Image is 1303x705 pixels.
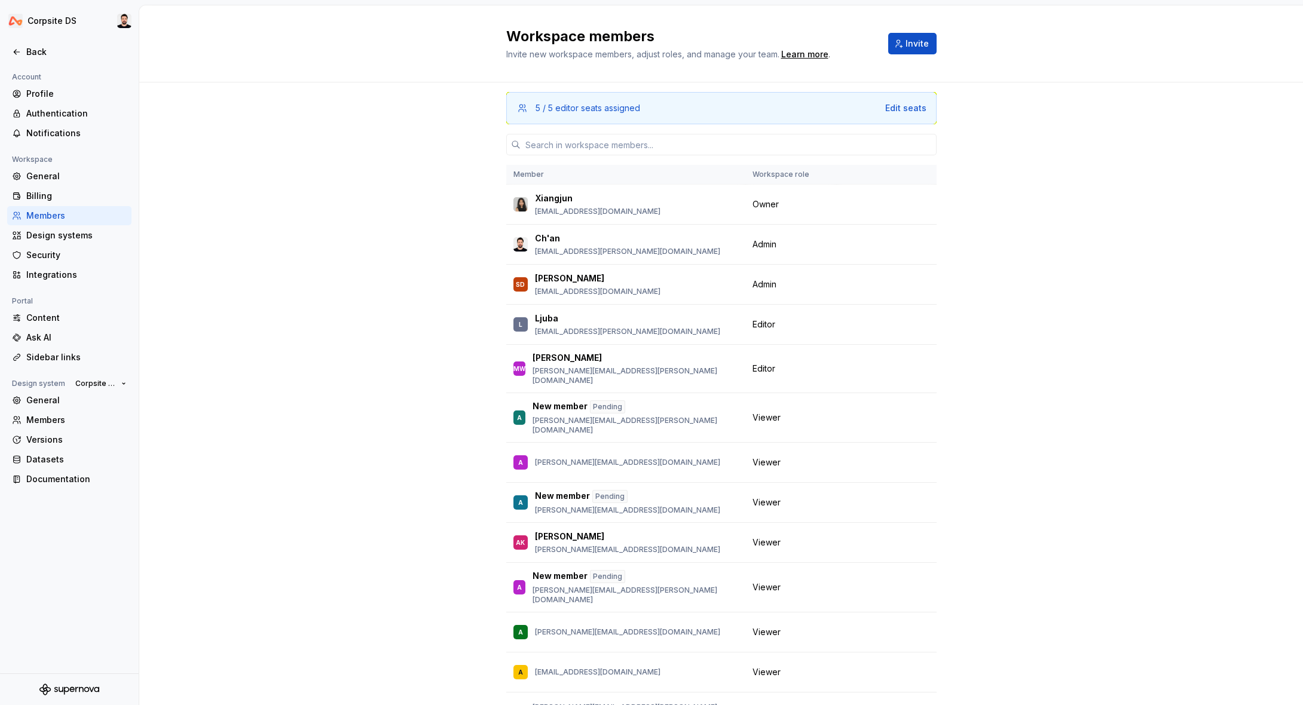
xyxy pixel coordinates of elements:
[8,14,23,28] img: 0733df7c-e17f-4421-95a9-ced236ef1ff0.png
[7,42,131,62] a: Back
[753,363,775,375] span: Editor
[885,102,926,114] button: Edit seats
[533,570,588,583] p: New member
[7,70,46,84] div: Account
[506,165,745,185] th: Member
[7,186,131,206] a: Billing
[26,332,127,344] div: Ask AI
[27,15,77,27] div: Corpsite DS
[506,27,874,46] h2: Workspace members
[517,412,522,424] div: A
[7,206,131,225] a: Members
[535,207,660,216] p: [EMAIL_ADDRESS][DOMAIN_NAME]
[753,537,781,548] span: Viewer
[26,249,127,261] div: Security
[7,226,131,245] a: Design systems
[518,496,523,508] div: A
[753,666,781,678] span: Viewer
[7,450,131,469] a: Datasets
[590,570,625,583] div: Pending
[7,308,131,327] a: Content
[753,496,781,508] span: Viewer
[518,666,523,678] div: A
[535,545,720,554] p: [PERSON_NAME][EMAIL_ADDRESS][DOMAIN_NAME]
[535,232,560,244] p: Ch'an
[590,400,625,413] div: Pending
[533,366,738,385] p: [PERSON_NAME][EMAIL_ADDRESS][PERSON_NAME][DOMAIN_NAME]
[535,327,720,336] p: [EMAIL_ADDRESS][PERSON_NAME][DOMAIN_NAME]
[592,490,628,503] div: Pending
[516,278,525,290] div: SD
[513,363,525,375] div: MW
[753,412,781,424] span: Viewer
[535,458,720,467] p: [PERSON_NAME][EMAIL_ADDRESS][DOMAIN_NAME]
[7,470,131,489] a: Documentation
[7,265,131,284] a: Integrations
[26,127,127,139] div: Notifications
[535,287,660,296] p: [EMAIL_ADDRESS][DOMAIN_NAME]
[519,318,522,330] div: L
[533,352,602,364] p: [PERSON_NAME]
[779,50,830,59] span: .
[535,192,573,204] p: Xiangjun
[518,456,523,468] div: A
[753,238,776,250] span: Admin
[7,410,131,430] a: Members
[535,505,720,515] p: [PERSON_NAME][EMAIL_ADDRESS][DOMAIN_NAME]
[7,104,131,123] a: Authentication
[26,434,127,446] div: Versions
[7,348,131,367] a: Sidebar links
[7,430,131,449] a: Versions
[26,394,127,406] div: General
[26,170,127,182] div: General
[533,416,738,435] p: [PERSON_NAME][EMAIL_ADDRESS][PERSON_NAME][DOMAIN_NAME]
[536,102,640,114] div: 5 / 5 editor seats assigned
[516,537,525,548] div: AK
[517,581,522,593] div: A
[26,473,127,485] div: Documentation
[753,278,776,290] span: Admin
[533,586,738,605] p: [PERSON_NAME][EMAIL_ADDRESS][PERSON_NAME][DOMAIN_NAME]
[7,328,131,347] a: Ask AI
[26,88,127,100] div: Profile
[535,667,660,677] p: [EMAIL_ADDRESS][DOMAIN_NAME]
[521,134,937,155] input: Search in workspace members...
[7,152,57,167] div: Workspace
[7,376,70,391] div: Design system
[26,46,127,58] div: Back
[7,246,131,265] a: Security
[117,14,131,28] img: Ch'an
[753,581,781,593] span: Viewer
[535,627,720,637] p: [PERSON_NAME][EMAIL_ADDRESS][DOMAIN_NAME]
[506,49,779,59] span: Invite new workspace members, adjust roles, and manage your team.
[75,379,117,388] span: Corpsite DS
[26,229,127,241] div: Design systems
[26,351,127,363] div: Sidebar links
[26,269,127,281] div: Integrations
[7,294,38,308] div: Portal
[753,626,781,638] span: Viewer
[513,197,528,211] img: Xiangjun
[753,456,781,468] span: Viewer
[888,33,937,54] button: Invite
[7,124,131,143] a: Notifications
[7,391,131,410] a: General
[518,626,523,638] div: A
[781,48,828,60] a: Learn more
[26,210,127,222] div: Members
[906,38,929,50] span: Invite
[7,84,131,103] a: Profile
[535,490,590,503] p: New member
[26,414,127,426] div: Members
[26,190,127,202] div: Billing
[513,237,528,252] img: Ch'an
[535,312,558,324] p: Ljuba
[753,198,779,210] span: Owner
[533,400,588,413] p: New member
[535,272,604,284] p: [PERSON_NAME]
[2,8,136,34] button: Corpsite DSCh'an
[39,683,99,695] svg: Supernova Logo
